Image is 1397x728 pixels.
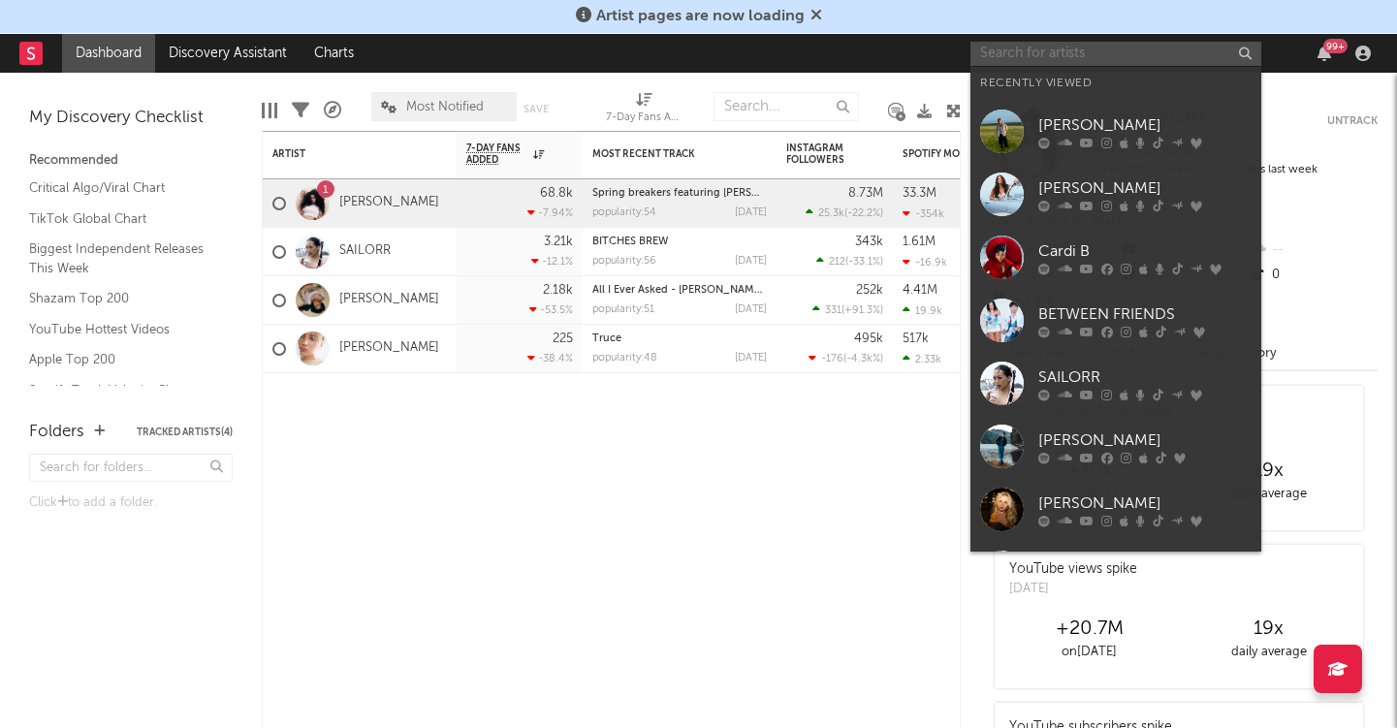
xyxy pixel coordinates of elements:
[970,226,1261,289] a: Cardi B
[1179,483,1358,506] div: daily average
[339,243,391,260] a: SAILORR
[262,82,277,139] div: Edit Columns
[970,100,1261,163] a: [PERSON_NAME]
[301,34,367,73] a: Charts
[527,352,573,364] div: -38.4 %
[29,177,213,199] a: Critical Algo/Viral Chart
[592,237,668,247] a: BITCHES BREW
[272,148,418,160] div: Artist
[339,340,439,357] a: [PERSON_NAME]
[903,207,944,220] div: -354k
[29,491,233,515] div: Click to add a folder.
[825,305,841,316] span: 331
[903,332,929,345] div: 517k
[810,9,822,24] span: Dismiss
[735,256,767,267] div: [DATE]
[29,421,84,444] div: Folders
[735,207,767,218] div: [DATE]
[592,353,657,364] div: popularity: 48
[29,319,213,340] a: YouTube Hottest Videos
[735,353,767,364] div: [DATE]
[553,332,573,345] div: 225
[1323,39,1348,53] div: 99 +
[855,236,883,248] div: 343k
[1318,46,1331,61] button: 99+
[812,303,883,316] div: ( )
[1009,559,1137,580] div: YouTube views spike
[592,285,767,296] div: All I Ever Asked - Zerb Remix
[596,9,805,24] span: Artist pages are now loading
[1038,113,1252,137] div: [PERSON_NAME]
[324,82,341,139] div: A&R Pipeline
[846,354,880,364] span: -4.3k %
[1000,641,1179,664] div: on [DATE]
[854,332,883,345] div: 495k
[1249,263,1378,288] div: 0
[466,142,528,166] span: 7-Day Fans Added
[970,352,1261,415] a: SAILORR
[809,352,883,364] div: ( )
[848,187,883,200] div: 8.73M
[856,284,883,297] div: 252k
[1000,617,1179,641] div: +20.7M
[903,236,936,248] div: 1.61M
[821,354,843,364] span: -176
[848,257,880,268] span: -33.1 %
[1038,302,1252,326] div: BETWEEN FRIENDS
[606,82,683,139] div: 7-Day Fans Added (7-Day Fans Added)
[970,478,1261,541] a: [PERSON_NAME]
[137,427,233,437] button: Tracked Artists(4)
[543,284,573,297] div: 2.18k
[903,304,942,317] div: 19.9k
[903,256,947,269] div: -16.9k
[540,187,573,200] div: 68.8k
[29,454,233,482] input: Search for folders...
[592,188,808,199] a: Spring breakers featuring [PERSON_NAME]
[529,303,573,316] div: -53.5 %
[339,292,439,308] a: [PERSON_NAME]
[29,208,213,230] a: TikTok Global Chart
[1038,428,1252,452] div: [PERSON_NAME]
[406,101,484,113] span: Most Notified
[970,289,1261,352] a: BETWEEN FRIENDS
[29,107,233,130] div: My Discovery Checklist
[29,349,213,370] a: Apple Top 200
[592,333,621,344] a: Truce
[786,142,854,166] div: Instagram Followers
[1179,617,1358,641] div: 19 x
[970,163,1261,226] a: [PERSON_NAME]
[806,206,883,219] div: ( )
[1179,641,1358,664] div: daily average
[29,149,233,173] div: Recommended
[544,236,573,248] div: 3.21k
[816,255,883,268] div: ( )
[844,305,880,316] span: +91.3 %
[980,72,1252,95] div: Recently Viewed
[524,104,549,114] button: Save
[29,380,213,401] a: Spotify Track Velocity Chart
[714,92,859,121] input: Search...
[1038,365,1252,389] div: SAILORR
[292,82,309,139] div: Filters
[531,255,573,268] div: -12.1 %
[829,257,845,268] span: 212
[1009,580,1137,599] div: [DATE]
[1038,176,1252,200] div: [PERSON_NAME]
[1179,459,1358,483] div: 19 x
[903,187,937,200] div: 33.3M
[592,188,767,199] div: Spring breakers featuring kesha
[735,304,767,315] div: [DATE]
[29,238,213,278] a: Biggest Independent Releases This Week
[155,34,301,73] a: Discovery Assistant
[592,148,738,160] div: Most Recent Track
[339,195,439,211] a: [PERSON_NAME]
[1327,111,1378,131] button: Untrack
[903,353,941,365] div: 2.33k
[592,237,767,247] div: BITCHES BREW
[1038,491,1252,515] div: [PERSON_NAME]
[29,288,213,309] a: Shazam Top 200
[592,285,797,296] a: All I Ever Asked - [PERSON_NAME] Remix
[527,206,573,219] div: -7.94 %
[903,148,1048,160] div: Spotify Monthly Listeners
[606,107,683,130] div: 7-Day Fans Added (7-Day Fans Added)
